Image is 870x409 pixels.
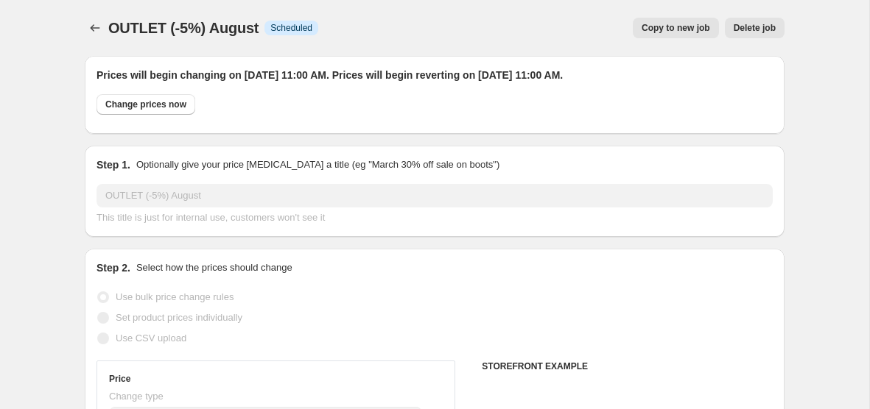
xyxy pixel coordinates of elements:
span: Scheduled [270,22,312,34]
span: Use CSV upload [116,332,186,344]
button: Change prices now [97,94,195,115]
h2: Step 1. [97,157,130,172]
input: 30% off holiday sale [97,184,773,207]
span: Change type [109,391,164,402]
span: Delete job [734,22,776,34]
p: Select how the prices should change [136,260,292,275]
span: Copy to new job [642,22,710,34]
p: Optionally give your price [MEDICAL_DATA] a title (eg "March 30% off sale on boots") [136,157,499,172]
h3: Price [109,373,130,385]
h2: Step 2. [97,260,130,275]
button: Delete job [725,18,785,38]
span: This title is just for internal use, customers won't see it [97,212,325,223]
button: Price change jobs [85,18,105,38]
button: Copy to new job [633,18,719,38]
span: Change prices now [105,99,186,110]
span: Use bulk price change rules [116,291,234,302]
span: Set product prices individually [116,312,242,323]
h2: Prices will begin changing on [DATE] 11:00 AM. Prices will begin reverting on [DATE] 11:00 AM. [97,68,773,82]
h6: STOREFRONT EXAMPLE [482,360,773,372]
span: OUTLET (-5%) August [108,20,259,36]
